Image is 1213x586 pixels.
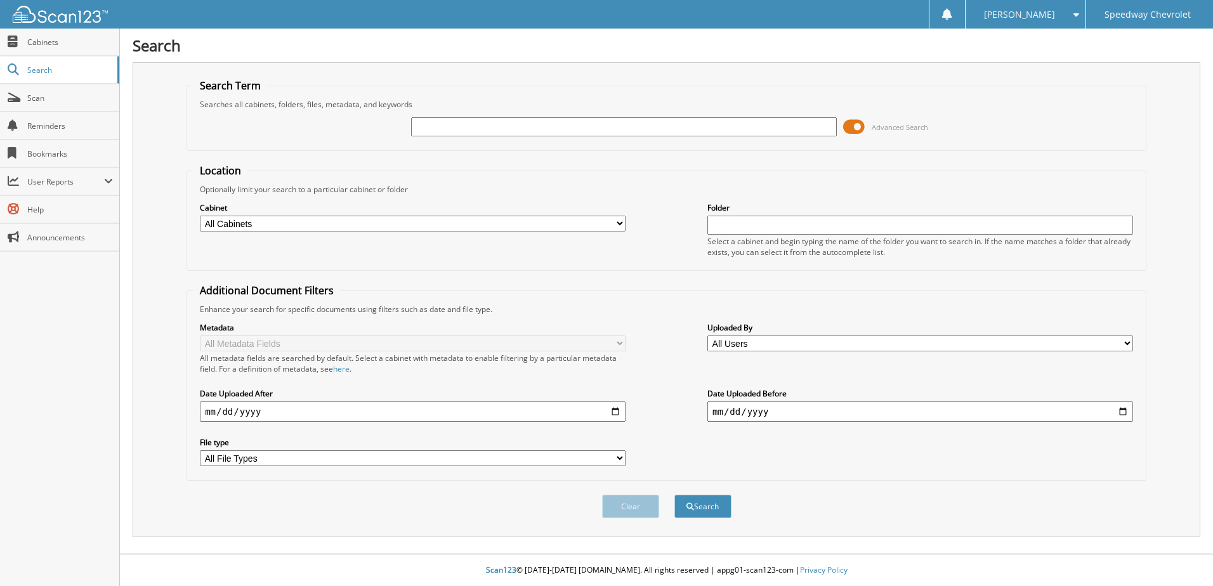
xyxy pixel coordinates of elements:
label: Metadata [200,322,626,333]
div: Select a cabinet and begin typing the name of the folder you want to search in. If the name match... [707,236,1133,257]
div: © [DATE]-[DATE] [DOMAIN_NAME]. All rights reserved | appg01-scan123-com | [120,555,1213,586]
h1: Search [133,35,1200,56]
span: Announcements [27,232,113,243]
button: Search [674,495,731,518]
label: Date Uploaded Before [707,388,1133,399]
input: end [707,401,1133,422]
span: Bookmarks [27,148,113,159]
span: Reminders [27,120,113,131]
label: Cabinet [200,202,626,213]
span: Speedway Chevrolet [1105,11,1191,18]
label: Folder [707,202,1133,213]
span: [PERSON_NAME] [984,11,1055,18]
span: Search [27,65,111,75]
span: Scan123 [486,564,516,575]
a: here [333,363,350,374]
legend: Additional Document Filters [193,283,340,297]
input: start [200,401,626,422]
button: Clear [602,495,659,518]
label: Uploaded By [707,322,1133,333]
div: All metadata fields are searched by default. Select a cabinet with metadata to enable filtering b... [200,353,626,374]
img: scan123-logo-white.svg [13,6,108,23]
span: User Reports [27,176,104,187]
legend: Location [193,164,247,178]
div: Searches all cabinets, folders, files, metadata, and keywords [193,99,1139,110]
div: Enhance your search for specific documents using filters such as date and file type. [193,304,1139,315]
span: Cabinets [27,37,113,48]
span: Advanced Search [872,122,928,132]
legend: Search Term [193,79,267,93]
label: File type [200,437,626,448]
a: Privacy Policy [800,564,848,575]
div: Optionally limit your search to a particular cabinet or folder [193,184,1139,195]
span: Scan [27,93,113,103]
label: Date Uploaded After [200,388,626,399]
span: Help [27,204,113,215]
